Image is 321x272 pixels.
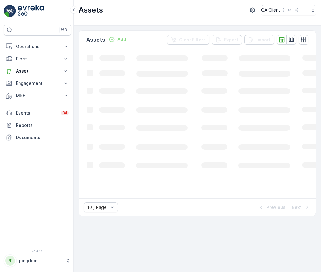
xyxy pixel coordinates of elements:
[62,111,68,115] p: 34
[292,204,302,210] p: Next
[267,204,286,210] p: Previous
[4,65,71,77] button: Asset
[244,35,274,45] button: Import
[261,5,316,15] button: QA Client(+03:00)
[4,119,71,131] a: Reports
[117,36,126,43] p: Add
[4,77,71,89] button: Engagement
[16,134,69,141] p: Documents
[4,254,71,267] button: PPpingdom
[261,7,280,13] p: QA Client
[167,35,209,45] button: Clear Filters
[4,131,71,144] a: Documents
[16,56,59,62] p: Fleet
[16,122,69,128] p: Reports
[79,5,103,15] p: Assets
[4,40,71,53] button: Operations
[16,80,59,86] p: Engagement
[86,36,105,44] p: Assets
[257,204,286,211] button: Previous
[4,53,71,65] button: Fleet
[212,35,242,45] button: Export
[283,8,298,13] p: ( +03:00 )
[16,93,59,99] p: MRF
[179,37,206,43] p: Clear Filters
[106,36,128,43] button: Add
[4,89,71,102] button: MRF
[4,107,71,119] a: Events34
[4,249,71,253] span: v 1.47.3
[224,37,238,43] p: Export
[16,43,59,50] p: Operations
[4,5,16,17] img: logo
[16,110,57,116] p: Events
[61,28,67,32] p: ⌘B
[19,258,63,264] p: pingdom
[5,256,15,266] div: PP
[18,5,44,17] img: logo_light-DOdMpM7g.png
[16,68,59,74] p: Asset
[256,37,271,43] p: Import
[291,204,311,211] button: Next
